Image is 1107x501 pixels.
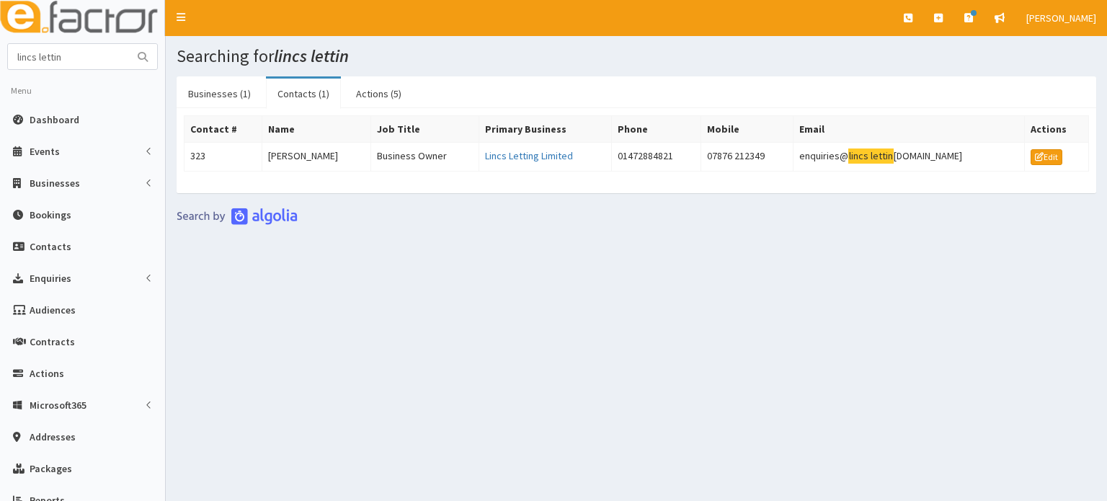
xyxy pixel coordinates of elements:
a: Contacts (1) [266,79,341,109]
a: Edit [1031,149,1062,165]
mark: lettin [870,148,894,164]
span: Events [30,145,60,158]
td: enquiries@ [DOMAIN_NAME] [793,143,1025,172]
td: [PERSON_NAME] [262,143,371,172]
input: Search... [8,44,129,69]
td: 07876 212349 [701,143,793,172]
th: Phone [611,116,701,143]
th: Contact # [184,116,262,143]
a: Lincs Letting Limited [485,149,573,162]
span: Actions [30,367,64,380]
span: Addresses [30,430,76,443]
th: Actions [1025,116,1089,143]
span: [PERSON_NAME] [1026,12,1096,25]
th: Job Title [370,116,479,143]
th: Email [793,116,1025,143]
th: Mobile [701,116,793,143]
th: Name [262,116,371,143]
i: lincs lettin [274,45,349,67]
span: Microsoft365 [30,399,86,412]
span: Contracts [30,335,75,348]
td: 01472884821 [611,143,701,172]
span: Audiences [30,303,76,316]
h1: Searching for [177,47,1096,66]
span: Contacts [30,240,71,253]
span: Bookings [30,208,71,221]
th: Primary Business [479,116,612,143]
td: 323 [184,143,262,172]
img: search-by-algolia-light-background.png [177,208,298,225]
span: Packages [30,462,72,475]
a: Businesses (1) [177,79,262,109]
span: Businesses [30,177,80,190]
a: Actions (5) [344,79,413,109]
span: Enquiries [30,272,71,285]
mark: lincs [848,148,870,164]
td: Business Owner [370,143,479,172]
span: Dashboard [30,113,79,126]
